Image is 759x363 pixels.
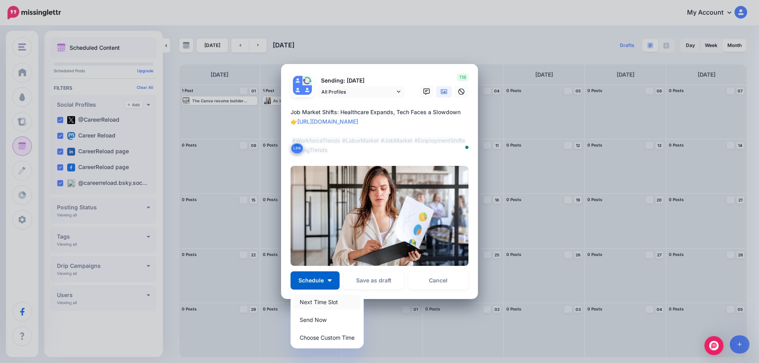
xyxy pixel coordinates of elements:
[293,85,302,95] img: user_default_image.png
[294,312,361,327] a: Send Now
[291,107,472,155] textarea: To enrich screen reader interactions, please activate Accessibility in Grammarly extension settings
[294,294,361,310] a: Next Time Slot
[302,85,312,95] img: user_default_image.png
[328,279,332,282] img: arrow-down-white.png
[317,86,404,98] a: All Profiles
[291,166,468,266] img: 1591O3SJUXME5SJBLI6E4YB1SVL27KM0.jpg
[321,88,395,96] span: All Profiles
[291,271,340,290] button: Schedule
[457,73,468,81] span: 118
[291,107,472,155] div: Job Market Shifts: Healthcare Expands, Tech Faces a Slowdown 👉
[291,142,304,154] button: Link
[302,76,312,85] img: 294325650_939078050313248_9003369330653232731_n-bsa128223.jpg
[317,76,404,85] p: Sending: [DATE]
[344,271,404,290] button: Save as draft
[291,291,364,348] div: Schedule
[293,76,302,85] img: user_default_image.png
[704,336,723,355] div: Open Intercom Messenger
[408,271,468,290] a: Cancel
[294,330,361,345] a: Choose Custom Time
[298,278,324,283] span: Schedule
